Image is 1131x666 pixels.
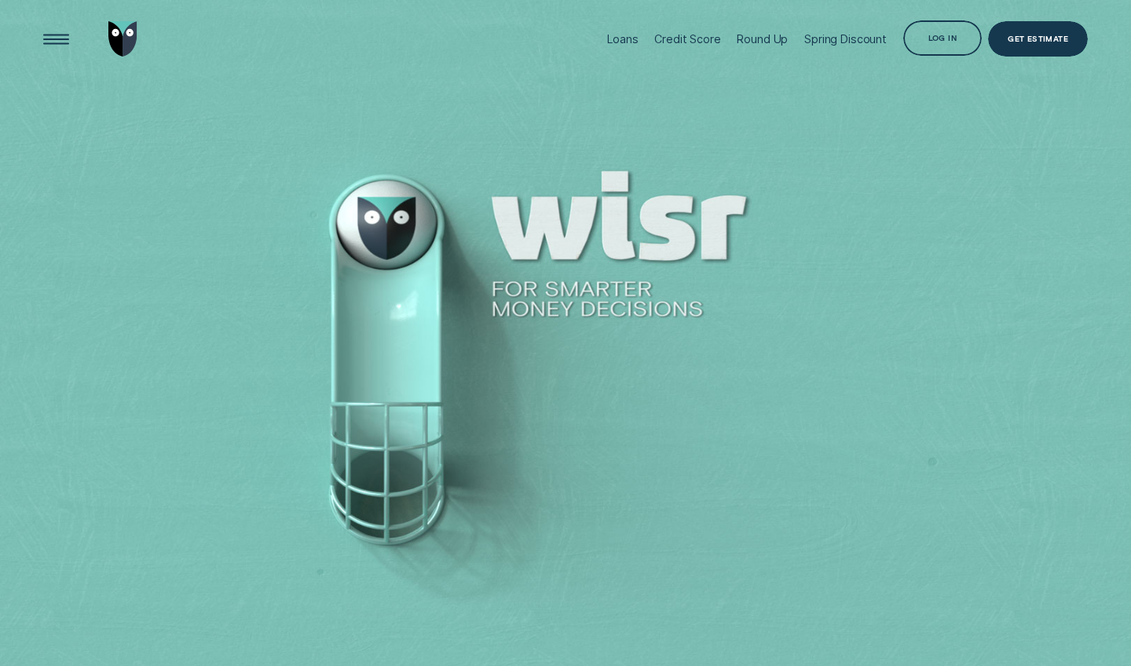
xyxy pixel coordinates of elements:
[903,20,982,56] button: Log in
[654,32,720,46] div: Credit Score
[38,21,74,57] button: Open Menu
[108,21,138,57] img: Wisr
[804,32,887,46] div: Spring Discount
[607,32,638,46] div: Loans
[737,32,788,46] div: Round Up
[988,21,1088,57] a: Get Estimate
